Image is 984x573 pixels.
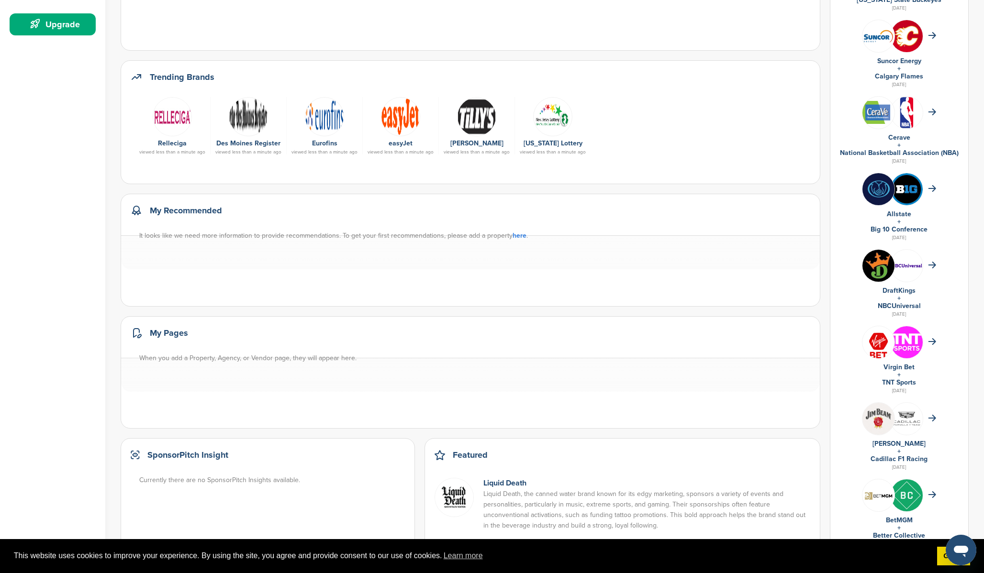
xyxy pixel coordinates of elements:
a: Open uri20141112 50798 1vz8mrh [520,97,586,135]
img: Nbcuniversal 400x400 [891,250,923,282]
img: Bi wggbs 400x400 [862,173,895,205]
img: Data [862,101,895,124]
a: 01 [139,97,205,135]
div: It looks like we need more information to provide recommendations. To get your first recommendati... [139,231,811,241]
div: viewed less than a minute ago [139,150,205,154]
img: Data [862,29,895,44]
h2: My Pages [150,326,188,340]
a: + [897,294,901,302]
div: viewed less than a minute ago [291,150,358,154]
a: + [897,524,901,532]
img: Data [229,97,268,136]
div: Currently there are no SponsorPitch Insights available. [139,475,406,485]
img: Fcgoatp8 400x400 [891,403,923,435]
div: [DATE] [840,386,959,395]
a: Des Moines Register [216,139,280,147]
div: viewed less than a minute ago [444,150,510,154]
a: easyJet [389,139,413,147]
div: viewed less than a minute ago [368,150,434,154]
a: dismiss cookie message [937,547,970,566]
h2: My Recommended [150,204,222,217]
a: Allstate [887,210,911,218]
img: 220px eurofins scientific logo.svg [305,97,344,136]
a: + [897,141,901,149]
div: [DATE] [840,310,959,319]
a: BetMGM [886,516,913,524]
div: viewed less than a minute ago [520,150,586,154]
div: [DATE] [840,80,959,89]
a: + [897,371,901,379]
a: Suncor Energy [877,57,921,65]
div: [DATE] [840,233,959,242]
iframe: Button to launch messaging window [946,535,976,565]
a: Cadillac F1 Racing [871,455,928,463]
a: Data [444,97,510,135]
h2: SponsorPitch Insight [147,448,228,462]
p: Liquid Death, the canned water brand known for its edgy marketing, sponsors a variety of events a... [483,489,810,531]
a: Calgary Flames [875,72,923,80]
img: Open uri20141112 64162 izwz7i?1415806587 [891,97,923,129]
img: Data [457,97,496,136]
a: [PERSON_NAME] [872,440,926,448]
span: This website uses cookies to improve your experience. By using the site, you agree and provide co... [14,549,929,563]
img: Jyyddrmw 400x400 [862,403,895,435]
img: Data [381,97,420,136]
img: Eum25tej 400x400 [891,173,923,205]
img: Qiv8dqs7 400x400 [891,326,923,358]
a: NBCUniversal [878,302,921,310]
img: Images (26) [862,326,895,365]
a: [PERSON_NAME] [450,139,503,147]
img: Open uri20141112 50798 1vz8mrh [533,97,572,136]
h2: Featured [453,448,488,462]
a: TNT Sports [882,378,916,386]
div: When you add a Property, Agency, or Vendor page, they will appear here. [139,353,811,364]
a: DraftKings [883,286,916,295]
img: Inc kuuz 400x400 [891,479,923,511]
div: [DATE] [840,4,959,12]
a: Data [215,97,281,135]
a: Eurofins [312,139,337,147]
a: Liquid Death [483,478,526,488]
h2: Trending Brands [150,70,214,84]
img: 5qbfb61w 400x400 [891,20,923,52]
a: Big 10 Conference [871,225,928,233]
a: Data [368,97,434,135]
div: Upgrade [14,16,96,33]
a: Cerave [888,133,910,142]
img: Screen shot 2020 11 05 at 10.46.00 am [862,487,895,503]
a: here [513,231,526,240]
a: + [897,65,901,73]
a: learn more about cookies [442,549,484,563]
div: [DATE] [840,157,959,165]
a: Virgin Bet [883,363,915,371]
img: Draftkings logo [862,250,895,282]
a: 220px eurofins scientific logo.svg [291,97,358,135]
a: Upgrade [10,13,96,35]
div: [DATE] [840,463,959,472]
a: [US_STATE] Lottery [524,139,582,147]
a: + [897,218,901,226]
a: Relleciga [158,139,187,147]
div: viewed less than a minute ago [215,150,281,154]
img: 01 [153,97,192,136]
a: Better Collective [873,531,925,540]
a: National Basketball Association (NBA) [840,149,959,157]
a: + [897,447,901,455]
img: Screen shot 2022 01 05 at 10.58.13 am [435,478,474,517]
